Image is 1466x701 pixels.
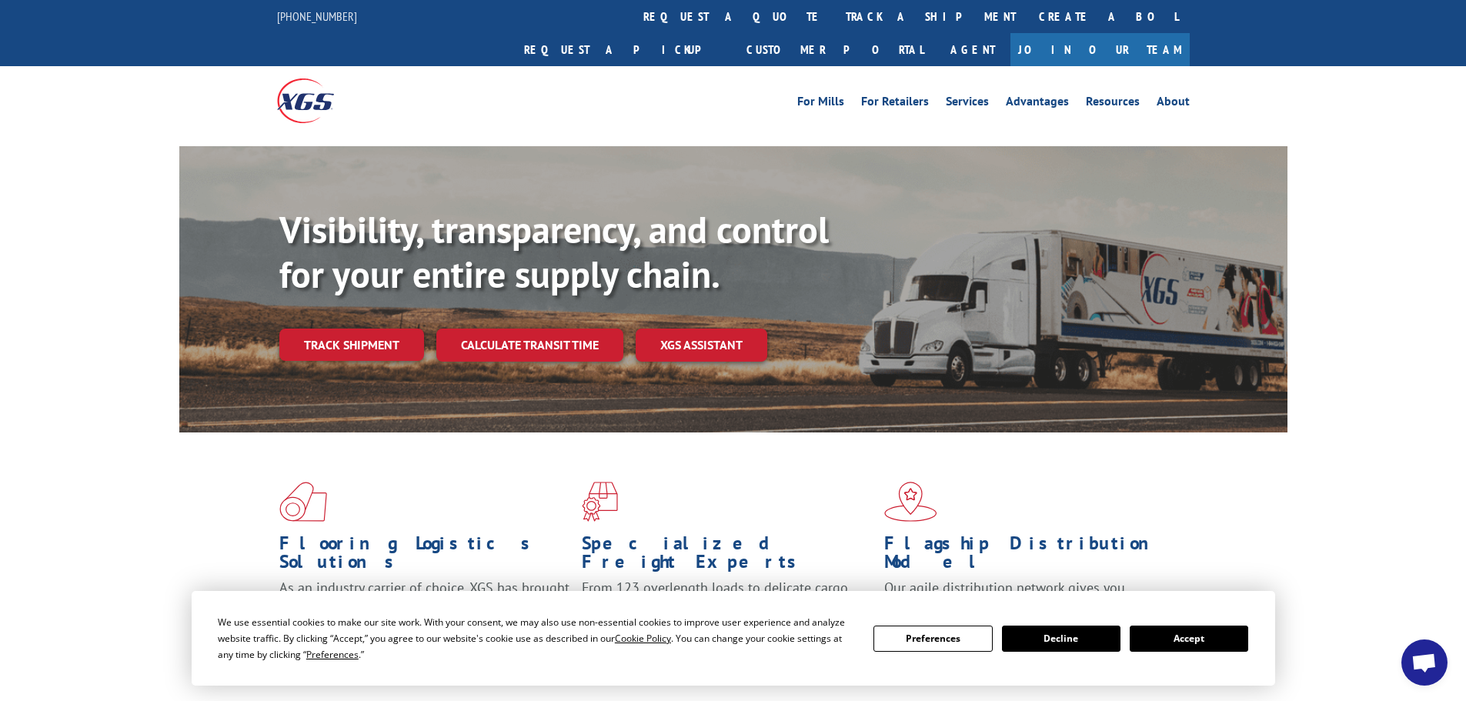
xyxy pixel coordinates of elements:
[306,648,359,661] span: Preferences
[218,614,855,663] div: We use essential cookies to make our site work. With your consent, we may also use non-essential ...
[1157,95,1190,112] a: About
[192,591,1275,686] div: Cookie Consent Prompt
[1086,95,1140,112] a: Resources
[277,8,357,24] a: [PHONE_NUMBER]
[279,579,569,633] span: As an industry carrier of choice, XGS has brought innovation and dedication to flooring logistics...
[861,95,929,112] a: For Retailers
[279,482,327,522] img: xgs-icon-total-supply-chain-intelligence-red
[873,626,992,652] button: Preferences
[946,95,989,112] a: Services
[615,632,671,645] span: Cookie Policy
[582,579,873,647] p: From 123 overlength loads to delicate cargo, our experienced staff knows the best way to move you...
[1002,626,1120,652] button: Decline
[636,329,767,362] a: XGS ASSISTANT
[279,205,829,298] b: Visibility, transparency, and control for your entire supply chain.
[279,329,424,361] a: Track shipment
[582,482,618,522] img: xgs-icon-focused-on-flooring-red
[797,95,844,112] a: For Mills
[884,482,937,522] img: xgs-icon-flagship-distribution-model-red
[436,329,623,362] a: Calculate transit time
[935,33,1010,66] a: Agent
[884,579,1167,615] span: Our agile distribution network gives you nationwide inventory management on demand.
[1010,33,1190,66] a: Join Our Team
[582,534,873,579] h1: Specialized Freight Experts
[279,534,570,579] h1: Flooring Logistics Solutions
[513,33,735,66] a: Request a pickup
[735,33,935,66] a: Customer Portal
[884,534,1175,579] h1: Flagship Distribution Model
[1130,626,1248,652] button: Accept
[1006,95,1069,112] a: Advantages
[1401,639,1448,686] div: Open chat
